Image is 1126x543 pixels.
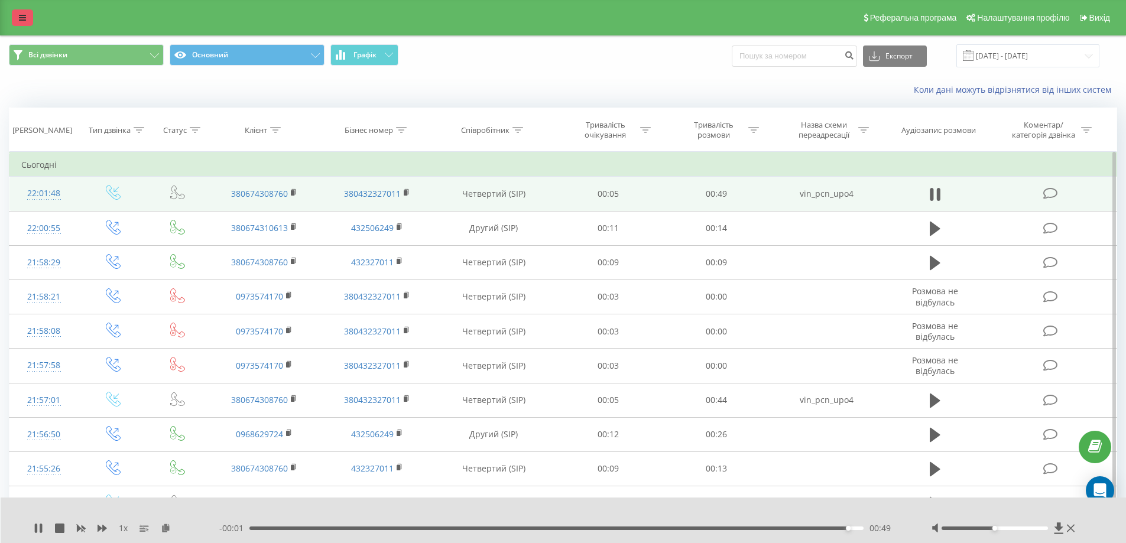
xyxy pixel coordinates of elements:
[433,245,554,279] td: Четвертий (SIP)
[433,211,554,245] td: Другий (SIP)
[344,326,401,337] a: 380432327011
[219,522,249,534] span: - 00:01
[21,251,67,274] div: 21:58:29
[231,394,288,405] a: 380674308760
[344,394,401,405] a: 380432327011
[663,451,771,486] td: 00:13
[433,417,554,451] td: Другий (SIP)
[231,222,288,233] a: 380674310613
[21,320,67,343] div: 21:58:08
[21,354,67,377] div: 21:57:58
[663,245,771,279] td: 00:09
[433,486,554,521] td: Шостий (SIP)
[351,428,394,440] a: 432506249
[9,153,1117,177] td: Сьогодні
[119,522,128,534] span: 1 x
[344,291,401,302] a: 380432327011
[663,383,771,417] td: 00:44
[433,451,554,486] td: Четвертий (SIP)
[21,423,67,446] div: 21:56:50
[770,177,882,211] td: vin_pcn_upo4
[574,120,637,140] div: Тривалість очікування
[663,177,771,211] td: 00:49
[231,256,288,268] a: 380674308760
[21,389,67,412] div: 21:57:01
[344,360,401,371] a: 380432327011
[663,314,771,349] td: 00:00
[663,486,771,521] td: 00:34
[912,320,958,342] span: Розмова не відбулась
[21,217,67,240] div: 22:00:55
[236,360,283,371] a: 0973574170
[554,314,663,349] td: 00:03
[663,349,771,383] td: 00:00
[912,285,958,307] span: Розмова не відбулась
[353,51,377,59] span: Графік
[461,125,510,135] div: Співробітник
[863,45,927,67] button: Експорт
[770,383,882,417] td: vin_pcn_upo4
[245,125,267,135] div: Клієнт
[846,526,851,531] div: Accessibility label
[554,451,663,486] td: 00:09
[330,44,398,66] button: Графік
[21,492,67,515] div: 21:53:40
[770,486,882,521] td: 0674331133
[344,188,401,199] a: 380432327011
[1009,120,1078,140] div: Коментар/категорія дзвінка
[231,463,288,474] a: 380674308760
[663,279,771,314] td: 00:00
[792,120,855,140] div: Назва схеми переадресації
[554,279,663,314] td: 00:03
[914,84,1117,95] a: Коли дані можуть відрізнятися вiд інших систем
[351,256,394,268] a: 432327011
[732,45,857,67] input: Пошук за номером
[977,13,1069,22] span: Налаштування профілю
[554,486,663,521] td: 00:04
[89,125,131,135] div: Тип дзвінка
[869,522,891,534] span: 00:49
[21,182,67,205] div: 22:01:48
[663,211,771,245] td: 00:14
[351,463,394,474] a: 432327011
[1089,13,1110,22] span: Вихід
[554,177,663,211] td: 00:05
[236,326,283,337] a: 0973574170
[554,245,663,279] td: 00:09
[345,125,393,135] div: Бізнес номер
[12,125,72,135] div: [PERSON_NAME]
[912,355,958,376] span: Розмова не відбулась
[351,222,394,233] a: 432506249
[28,50,67,60] span: Всі дзвінки
[163,125,187,135] div: Статус
[992,526,997,531] div: Accessibility label
[554,349,663,383] td: 00:03
[433,383,554,417] td: Четвертий (SIP)
[901,125,976,135] div: Аудіозапис розмови
[21,457,67,480] div: 21:55:26
[170,44,325,66] button: Основний
[433,314,554,349] td: Четвертий (SIP)
[433,279,554,314] td: Четвертий (SIP)
[870,13,957,22] span: Реферальна програма
[554,383,663,417] td: 00:05
[663,417,771,451] td: 00:26
[554,211,663,245] td: 00:11
[9,44,164,66] button: Всі дзвінки
[682,120,745,140] div: Тривалість розмови
[1086,476,1114,505] div: Open Intercom Messenger
[554,417,663,451] td: 00:12
[21,285,67,308] div: 21:58:21
[231,188,288,199] a: 380674308760
[433,177,554,211] td: Четвертий (SIP)
[236,428,283,440] a: 0968629724
[433,349,554,383] td: Четвертий (SIP)
[236,291,283,302] a: 0973574170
